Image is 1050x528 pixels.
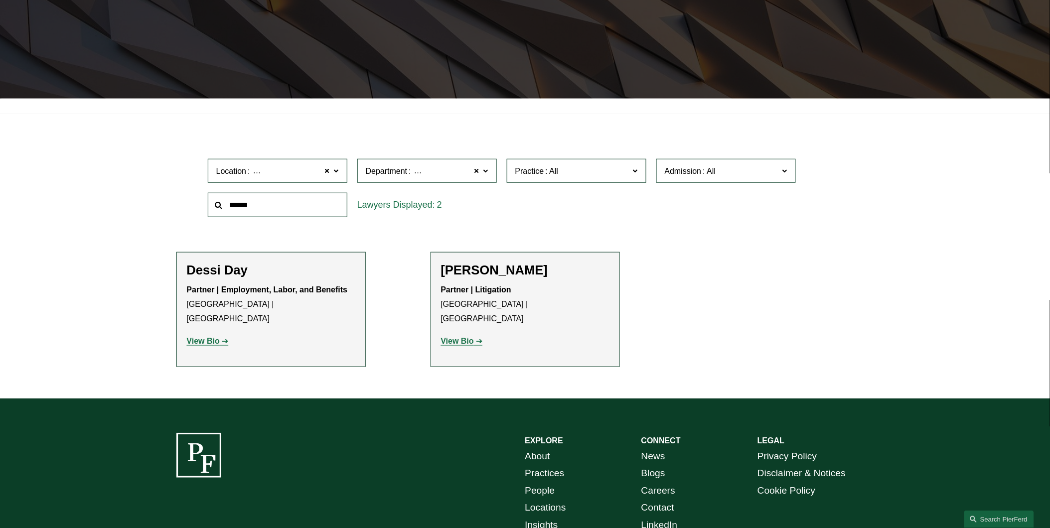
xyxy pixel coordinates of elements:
strong: CONNECT [641,436,681,445]
p: [GEOGRAPHIC_DATA] | [GEOGRAPHIC_DATA] [187,283,355,326]
p: [GEOGRAPHIC_DATA] | [GEOGRAPHIC_DATA] [441,283,609,326]
a: About [525,448,550,465]
span: Practice [515,167,544,175]
a: Locations [525,500,566,517]
a: Privacy Policy [757,448,817,465]
strong: View Bio [187,337,220,345]
h2: Dessi Day [187,263,355,278]
a: Careers [641,483,675,500]
span: [GEOGRAPHIC_DATA] [252,165,335,178]
span: Employment, Labor, and Benefits [413,165,530,178]
a: Blogs [641,465,665,483]
strong: View Bio [441,337,474,345]
strong: LEGAL [757,436,784,445]
strong: EXPLORE [525,436,563,445]
a: News [641,448,665,465]
span: Location [216,167,247,175]
strong: Partner | Employment, Labor, and Benefits [187,285,348,294]
h2: [PERSON_NAME] [441,263,609,278]
a: Cookie Policy [757,483,815,500]
a: Contact [641,500,674,517]
span: 2 [437,200,442,210]
a: Search this site [964,511,1034,528]
a: People [525,483,555,500]
strong: Partner | Litigation [441,285,511,294]
span: Admission [665,167,702,175]
a: Practices [525,465,565,483]
a: View Bio [441,337,483,345]
a: Disclaimer & Notices [757,465,846,483]
span: Department [366,167,408,175]
a: View Bio [187,337,229,345]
